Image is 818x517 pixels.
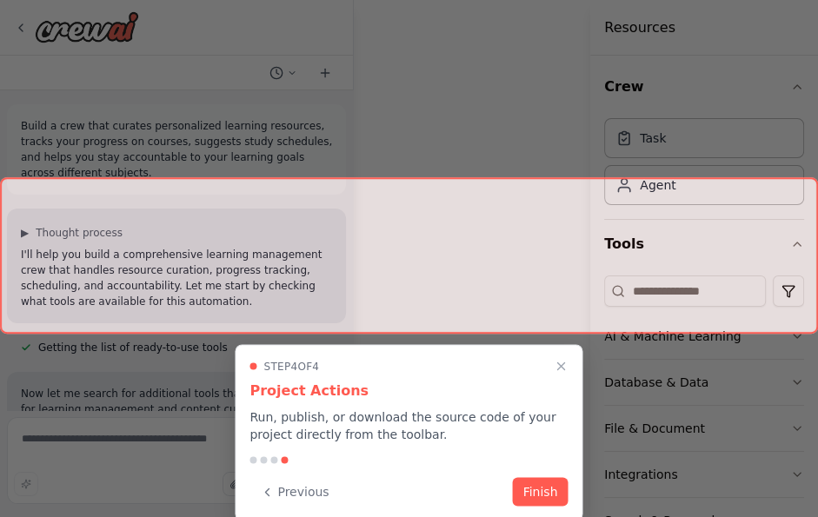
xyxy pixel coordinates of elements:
button: Finish [513,478,569,507]
button: Close walkthrough [550,356,571,377]
button: Previous [249,478,339,507]
p: Run, publish, or download the source code of your project directly from the toolbar. [249,408,568,443]
span: Step 4 of 4 [263,360,319,374]
h3: Project Actions [249,381,568,401]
